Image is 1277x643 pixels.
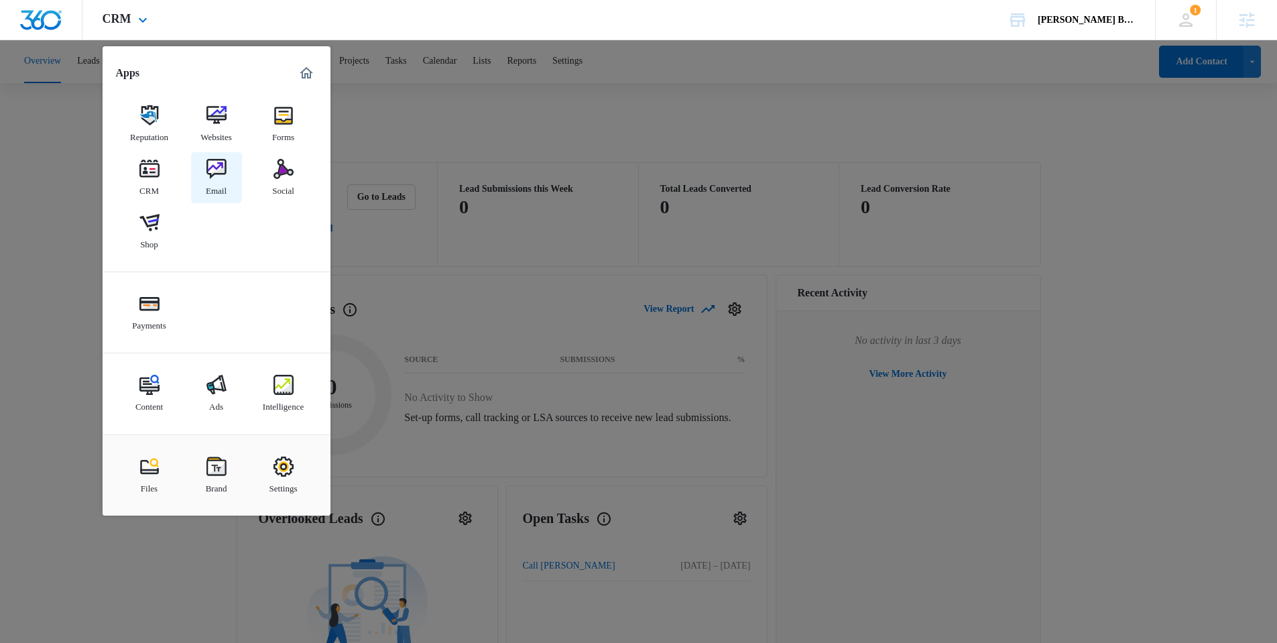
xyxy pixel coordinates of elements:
div: Intelligence [263,395,304,412]
h2: Apps [116,66,140,79]
div: Payments [132,314,166,331]
a: Reputation [124,99,175,150]
div: Email [206,179,227,196]
a: Forms [258,99,309,150]
span: 1 [1190,5,1201,15]
span: CRM [103,12,131,26]
a: Shop [124,206,175,257]
div: Forms [272,125,294,143]
a: Settings [258,450,309,501]
a: Marketing 360® Dashboard [296,62,317,84]
div: notifications count [1190,5,1201,15]
a: Ads [191,368,242,419]
a: Brand [191,450,242,501]
a: Email [191,152,242,203]
a: Websites [191,99,242,150]
div: Websites [200,125,232,143]
div: Content [135,395,163,412]
div: Files [141,477,158,494]
a: Social [258,152,309,203]
a: Intelligence [258,368,309,419]
div: Settings [269,477,298,494]
a: Content [124,368,175,419]
div: account name [1038,15,1136,25]
div: Ads [209,395,223,412]
div: Reputation [130,125,168,143]
div: Brand [206,477,227,494]
a: CRM [124,152,175,203]
a: Payments [124,287,175,338]
a: Files [124,450,175,501]
div: Shop [140,233,158,250]
div: CRM [139,179,159,196]
div: Social [272,179,294,196]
